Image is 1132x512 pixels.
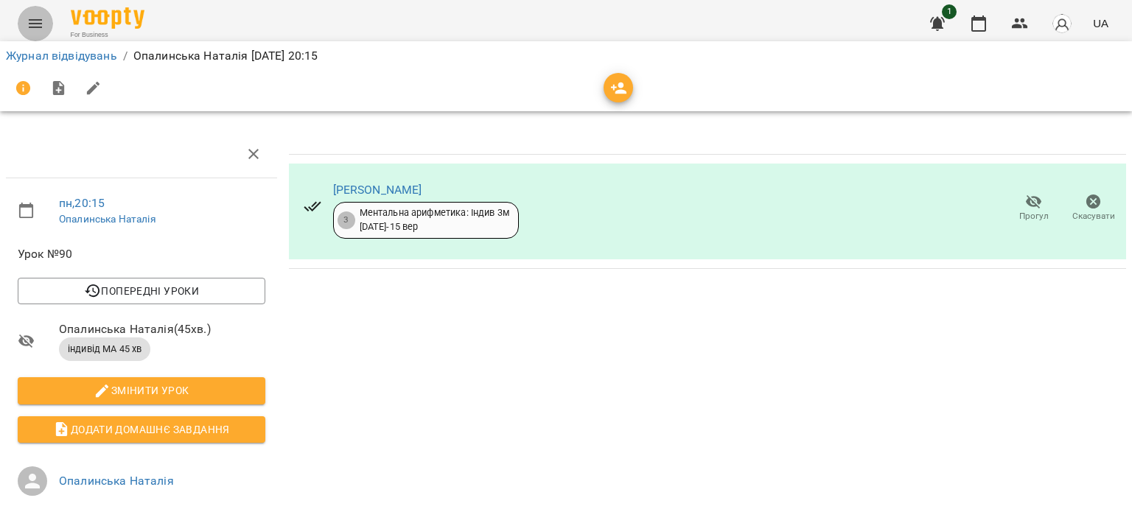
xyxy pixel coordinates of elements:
[59,343,150,356] span: індивід МА 45 хв
[1019,210,1049,222] span: Прогул
[1087,10,1114,37] button: UA
[338,211,355,229] div: 3
[18,278,265,304] button: Попередні уроки
[333,183,422,197] a: [PERSON_NAME]
[123,47,127,65] li: /
[59,196,105,210] a: пн , 20:15
[133,47,318,65] p: Опалинська Наталія [DATE] 20:15
[18,245,265,263] span: Урок №90
[59,213,156,225] a: Опалинська Наталія
[1063,188,1123,229] button: Скасувати
[1004,188,1063,229] button: Прогул
[29,282,254,300] span: Попередні уроки
[18,416,265,443] button: Додати домашнє завдання
[6,47,1126,65] nav: breadcrumb
[1093,15,1108,31] span: UA
[29,421,254,438] span: Додати домашнє завдання
[1052,13,1072,34] img: avatar_s.png
[942,4,957,19] span: 1
[71,30,144,40] span: For Business
[59,320,265,338] span: Опалинська Наталія ( 45 хв. )
[71,7,144,29] img: Voopty Logo
[360,206,509,234] div: Ментальна арифметика: Індив 3м [DATE] - 15 вер
[6,49,117,63] a: Журнал відвідувань
[29,382,254,399] span: Змінити урок
[59,474,174,488] a: Опалинська Наталія
[18,6,53,41] button: Menu
[18,377,265,404] button: Змінити урок
[1072,210,1115,222] span: Скасувати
